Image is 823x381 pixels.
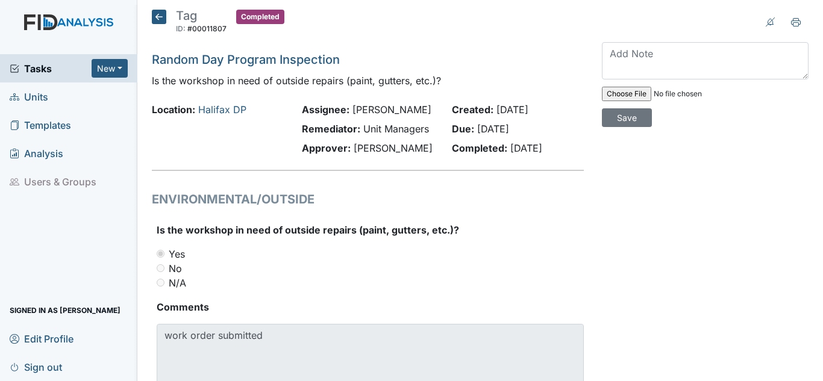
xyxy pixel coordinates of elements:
label: Is the workshop in need of outside repairs (paint, gutters, etc.)? [157,223,459,237]
a: Tasks [10,61,92,76]
label: Yes [169,247,185,261]
p: Is the workshop in need of outside repairs (paint, gutters, etc.)? [152,73,584,88]
span: Units [10,87,48,106]
span: #00011807 [187,24,227,33]
span: ID: [176,24,186,33]
strong: Assignee: [302,104,349,116]
input: Save [602,108,652,127]
span: Analysis [10,144,63,163]
input: N/A [157,279,164,287]
span: [DATE] [496,104,528,116]
a: Random Day Program Inspection [152,52,340,67]
input: Yes [157,250,164,258]
span: [DATE] [510,142,542,154]
button: New [92,59,128,78]
span: [PERSON_NAME] [352,104,431,116]
span: Signed in as [PERSON_NAME] [10,301,120,320]
span: Templates [10,116,71,134]
span: Edit Profile [10,329,74,348]
strong: Remediator: [302,123,360,135]
a: Halifax DP [198,104,246,116]
strong: Completed: [452,142,507,154]
label: N/A [169,276,186,290]
h1: ENVIRONMENTAL/OUTSIDE [152,190,584,208]
span: Sign out [10,358,62,376]
label: No [169,261,182,276]
strong: Due: [452,123,474,135]
strong: Comments [157,300,584,314]
span: Tag [176,8,197,23]
span: [DATE] [477,123,509,135]
span: Completed [236,10,284,24]
span: Unit Managers [363,123,429,135]
strong: Approver: [302,142,351,154]
strong: Created: [452,104,493,116]
span: [PERSON_NAME] [354,142,433,154]
strong: Location: [152,104,195,116]
input: No [157,264,164,272]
